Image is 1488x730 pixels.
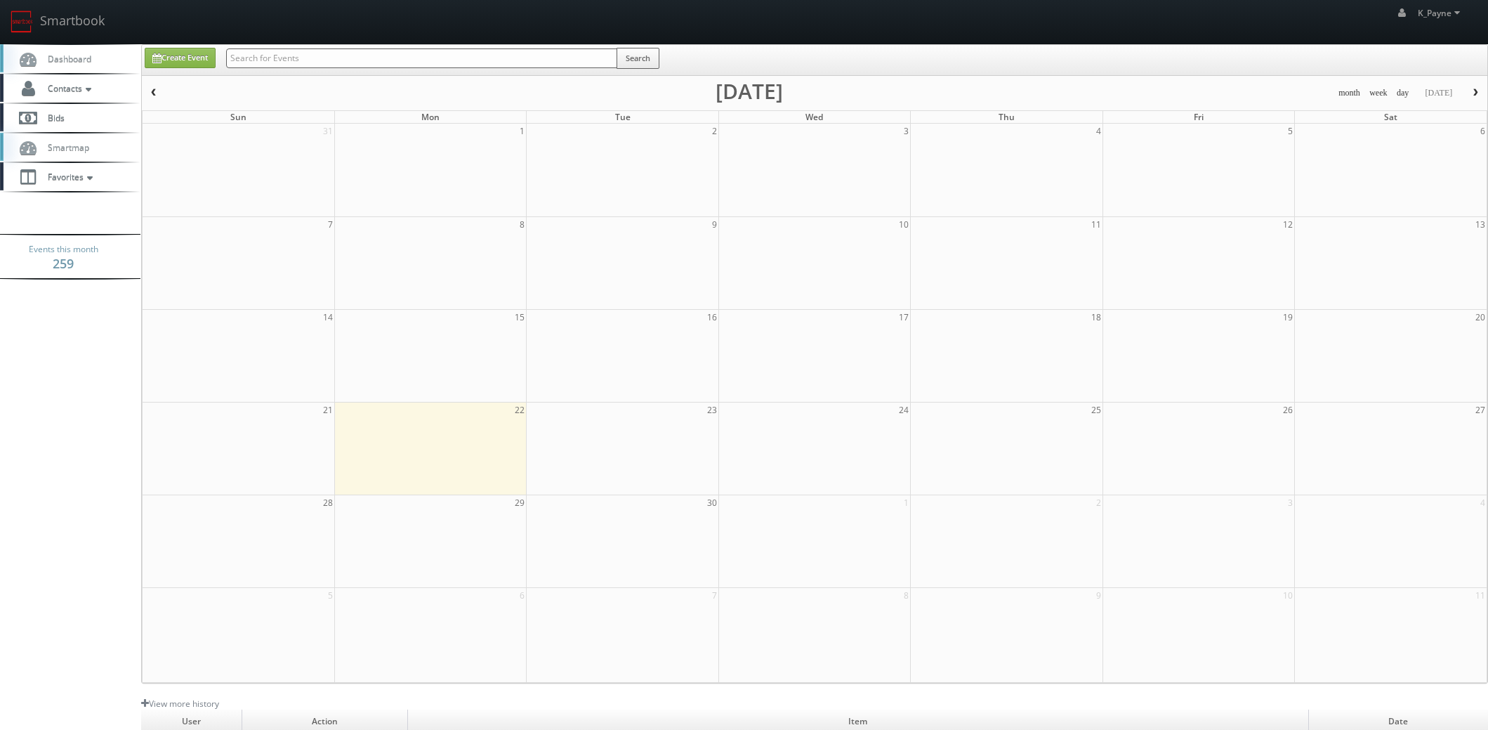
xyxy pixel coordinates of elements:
[1282,588,1294,603] span: 10
[1418,7,1464,19] span: K_Payne
[322,310,334,325] span: 14
[513,310,526,325] span: 15
[1479,495,1487,510] span: 4
[711,124,718,138] span: 2
[1282,217,1294,232] span: 12
[1095,495,1102,510] span: 2
[706,495,718,510] span: 30
[999,111,1015,123] span: Thu
[1474,403,1487,417] span: 27
[897,217,910,232] span: 10
[615,111,631,123] span: Tue
[322,495,334,510] span: 28
[1090,217,1102,232] span: 11
[29,242,98,256] span: Events this month
[11,11,33,33] img: smartbook-logo.png
[902,588,910,603] span: 8
[805,111,823,123] span: Wed
[716,84,783,98] h2: [DATE]
[41,82,95,94] span: Contacts
[1282,403,1294,417] span: 26
[1095,588,1102,603] span: 9
[513,403,526,417] span: 22
[1474,310,1487,325] span: 20
[518,217,526,232] span: 8
[897,403,910,417] span: 24
[706,310,718,325] span: 16
[1384,111,1397,123] span: Sat
[1194,111,1204,123] span: Fri
[145,48,216,68] a: Create Event
[230,111,246,123] span: Sun
[1474,217,1487,232] span: 13
[711,588,718,603] span: 7
[706,403,718,417] span: 23
[1090,403,1102,417] span: 25
[897,310,910,325] span: 17
[1479,124,1487,138] span: 6
[1286,124,1294,138] span: 5
[41,53,91,65] span: Dashboard
[41,112,65,124] span: Bids
[327,217,334,232] span: 7
[513,495,526,510] span: 29
[1334,84,1365,102] button: month
[1392,84,1414,102] button: day
[322,403,334,417] span: 21
[902,124,910,138] span: 3
[711,217,718,232] span: 9
[226,48,617,68] input: Search for Events
[1286,495,1294,510] span: 3
[1420,84,1457,102] button: [DATE]
[1474,588,1487,603] span: 11
[1095,124,1102,138] span: 4
[41,171,96,183] span: Favorites
[421,111,440,123] span: Mon
[902,495,910,510] span: 1
[53,255,74,272] strong: 259
[322,124,334,138] span: 31
[617,48,659,69] button: Search
[1090,310,1102,325] span: 18
[1282,310,1294,325] span: 19
[1364,84,1392,102] button: week
[518,588,526,603] span: 6
[141,698,219,710] a: View more history
[518,124,526,138] span: 1
[327,588,334,603] span: 5
[41,141,89,153] span: Smartmap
